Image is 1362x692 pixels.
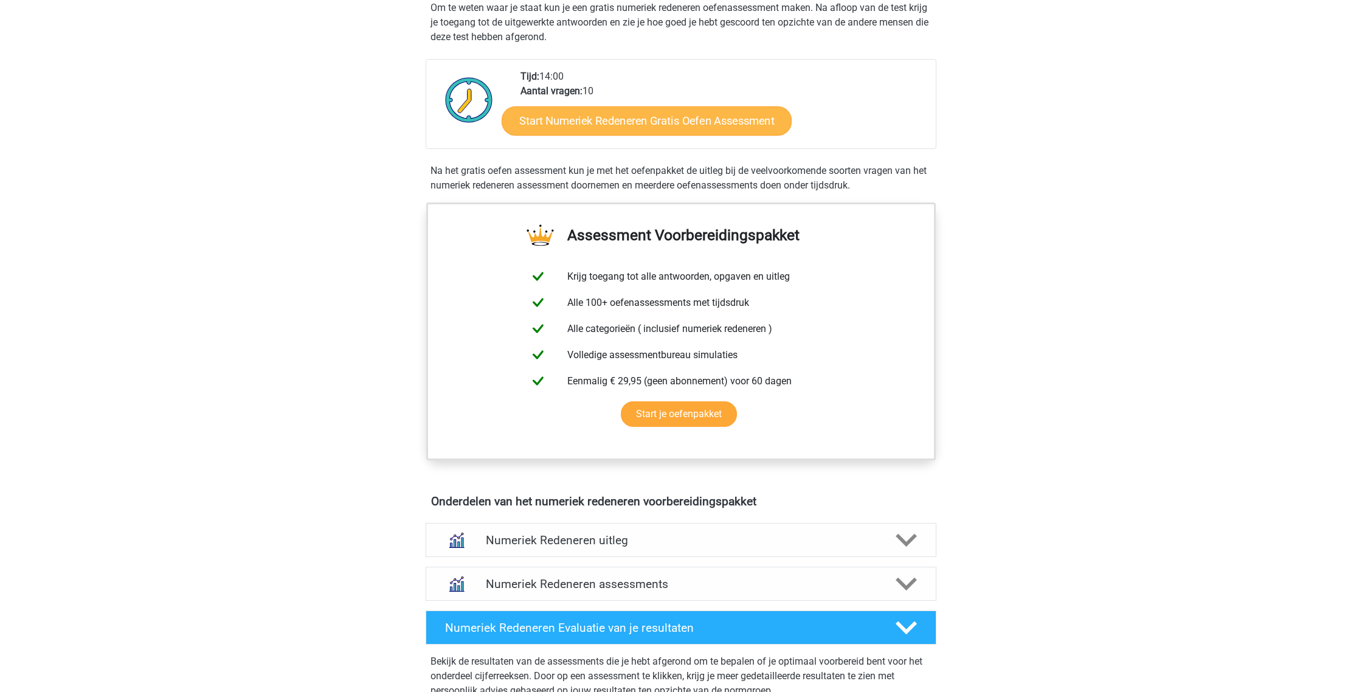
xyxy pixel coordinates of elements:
a: uitleg Numeriek Redeneren uitleg [421,523,941,557]
img: numeriek redeneren uitleg [441,525,472,556]
img: Klok [438,69,500,130]
h4: Numeriek Redeneren Evaluatie van je resultaten [445,621,876,635]
b: Tijd: [520,71,539,82]
div: 14:00 10 [511,69,935,148]
div: Na het gratis oefen assessment kun je met het oefenpakket de uitleg bij de veelvoorkomende soorte... [426,164,936,193]
img: numeriek redeneren assessments [441,569,472,600]
h4: Onderdelen van het numeriek redeneren voorbereidingspakket [431,494,931,508]
h4: Numeriek Redeneren assessments [486,577,876,591]
a: Numeriek Redeneren Evaluatie van je resultaten [421,611,941,645]
h4: Numeriek Redeneren uitleg [486,533,876,547]
a: Start je oefenpakket [621,401,737,427]
p: Om te weten waar je staat kun je een gratis numeriek redeneren oefenassessment maken. Na afloop v... [430,1,932,44]
b: Aantal vragen: [520,85,582,97]
a: Start Numeriek Redeneren Gratis Oefen Assessment [502,106,792,135]
a: assessments Numeriek Redeneren assessments [421,567,941,601]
